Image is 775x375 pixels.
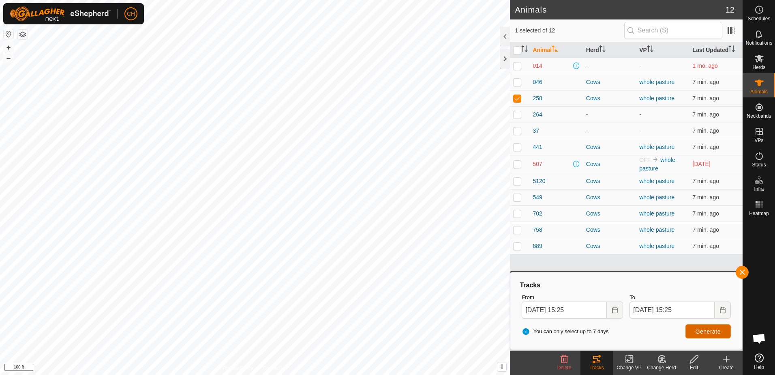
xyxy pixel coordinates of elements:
[636,42,689,58] th: VP
[533,242,542,250] span: 889
[639,111,641,118] app-display-virtual-paddock-transition: -
[629,293,731,302] label: To
[685,324,731,338] button: Generate
[743,350,775,373] a: Help
[533,209,542,218] span: 702
[521,47,528,53] p-sorticon: Activate to sort
[533,160,542,168] span: 507
[696,328,721,335] span: Generate
[586,209,633,218] div: Cows
[647,47,653,53] p-sorticon: Activate to sort
[749,211,769,216] span: Heatmap
[515,5,725,15] h2: Animals
[747,16,770,21] span: Schedules
[693,144,719,150] span: Sep 29, 2025, 3:17 PM
[750,89,768,94] span: Animals
[693,79,719,85] span: Sep 29, 2025, 3:17 PM
[223,364,253,372] a: Privacy Policy
[586,226,633,234] div: Cows
[127,10,135,18] span: CH
[678,364,710,371] div: Edit
[18,30,28,39] button: Map Layers
[533,62,542,70] span: 014
[533,110,542,119] span: 264
[693,178,719,184] span: Sep 29, 2025, 3:17 PM
[693,161,711,167] span: Sep 16, 2025, 2:17 PM
[533,193,542,202] span: 549
[522,328,608,336] span: You can only select up to 7 days
[533,127,539,135] span: 37
[652,156,659,163] img: to
[693,111,719,118] span: Sep 29, 2025, 3:17 PM
[639,243,674,249] a: whole pasture
[715,302,731,319] button: Choose Date
[533,94,542,103] span: 258
[624,22,722,39] input: Search (S)
[639,226,674,233] a: whole pasture
[263,364,287,372] a: Contact Us
[693,226,719,233] span: Sep 29, 2025, 3:17 PM
[10,6,111,21] img: Gallagher Logo
[693,62,718,69] span: Aug 9, 2025, 9:17 PM
[693,95,719,101] span: Sep 29, 2025, 3:17 PM
[518,280,734,290] div: Tracks
[639,194,674,200] a: whole pasture
[639,62,641,69] app-display-virtual-paddock-transition: -
[586,177,633,185] div: Cows
[639,210,674,217] a: whole pasture
[4,29,13,39] button: Reset Map
[754,187,764,192] span: Infra
[599,47,606,53] p-sorticon: Activate to sort
[586,160,633,168] div: Cows
[613,364,645,371] div: Change VP
[693,194,719,200] span: Sep 29, 2025, 3:17 PM
[639,127,641,134] app-display-virtual-paddock-transition: -
[752,65,765,70] span: Herds
[533,78,542,86] span: 046
[754,138,763,143] span: VPs
[639,157,675,172] a: whole pasture
[639,144,674,150] a: whole pasture
[583,42,636,58] th: Herd
[4,53,13,63] button: –
[501,363,503,370] span: i
[639,95,674,101] a: whole pasture
[580,364,613,371] div: Tracks
[607,302,623,319] button: Choose Date
[746,41,772,45] span: Notifications
[693,127,719,134] span: Sep 29, 2025, 3:17 PM
[586,78,633,86] div: Cows
[533,143,542,151] span: 441
[586,110,633,119] div: -
[728,47,735,53] p-sorticon: Activate to sort
[522,293,623,302] label: From
[515,26,624,35] span: 1 selected of 12
[693,243,719,249] span: Sep 29, 2025, 3:17 PM
[754,365,764,370] span: Help
[586,193,633,202] div: Cows
[529,42,582,58] th: Animal
[726,4,734,16] span: 12
[710,364,743,371] div: Create
[645,364,678,371] div: Change Herd
[586,62,633,70] div: -
[747,326,771,351] div: Open chat
[557,365,572,371] span: Delete
[586,143,633,151] div: Cows
[552,47,558,53] p-sorticon: Activate to sort
[639,157,651,163] span: OFF
[533,226,542,234] span: 758
[586,127,633,135] div: -
[533,177,545,185] span: 5120
[693,210,719,217] span: Sep 29, 2025, 3:17 PM
[747,114,771,119] span: Neckbands
[586,242,633,250] div: Cows
[639,178,674,184] a: whole pasture
[689,42,743,58] th: Last Updated
[586,94,633,103] div: Cows
[497,362,506,371] button: i
[4,43,13,52] button: +
[752,162,766,167] span: Status
[639,79,674,85] a: whole pasture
